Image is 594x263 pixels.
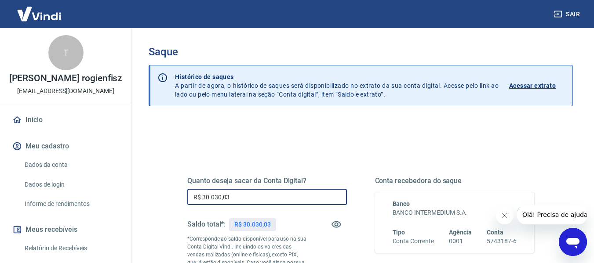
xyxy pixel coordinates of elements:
p: [EMAIL_ADDRESS][DOMAIN_NAME] [17,86,114,96]
span: Conta [487,229,503,236]
p: Acessar extrato [509,81,556,90]
span: Olá! Precisa de ajuda? [5,6,74,13]
iframe: Fechar mensagem [496,207,514,224]
p: R$ 30.030,03 [234,220,270,229]
h5: Quanto deseja sacar da Conta Digital? [187,177,347,185]
h5: Conta recebedora do saque [375,177,535,185]
button: Sair [552,6,583,22]
button: Meu cadastro [11,137,121,156]
a: Acessar extrato [509,72,565,99]
a: Início [11,110,121,130]
span: Agência [449,229,472,236]
h3: Saque [149,46,573,58]
h5: Saldo total*: [187,220,226,229]
span: Tipo [393,229,405,236]
p: [PERSON_NAME] rogienfisz [9,74,123,83]
iframe: Botão para abrir a janela de mensagens [559,228,587,256]
h6: 5743187-6 [487,237,517,246]
div: T [48,35,84,70]
a: Relatório de Recebíveis [21,239,121,257]
h6: Conta Corrente [393,237,434,246]
img: Vindi [11,0,68,27]
iframe: Mensagem da empresa [517,205,587,224]
span: Banco [393,200,410,207]
p: Histórico de saques [175,72,499,81]
p: A partir de agora, o histórico de saques será disponibilizado no extrato da sua conta digital. Ac... [175,72,499,99]
h6: 0001 [449,237,472,246]
button: Meus recebíveis [11,220,121,239]
a: Dados da conta [21,156,121,174]
a: Informe de rendimentos [21,195,121,213]
h6: BANCO INTERMEDIUM S.A. [393,208,517,217]
a: Dados de login [21,176,121,194]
